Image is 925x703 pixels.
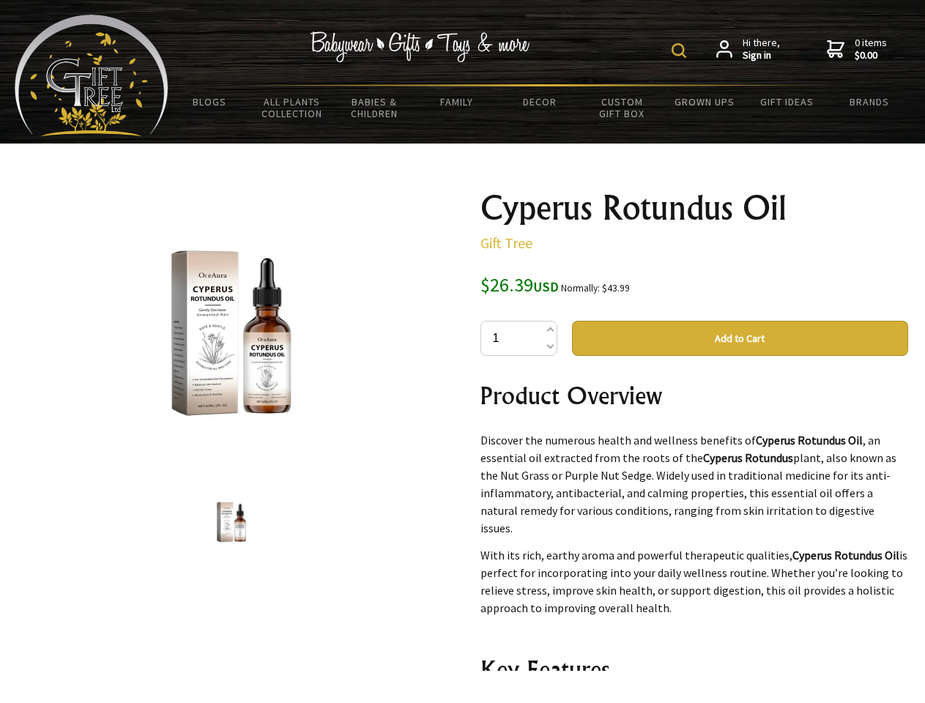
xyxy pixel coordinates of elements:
[15,15,168,136] img: Babyware - Gifts - Toys and more...
[117,219,346,447] img: Cyperus Rotundus Oil
[480,272,559,297] span: $26.39
[333,86,416,129] a: Babies & Children
[572,321,908,356] button: Add to Cart
[581,86,664,129] a: Custom Gift Box
[855,36,887,62] span: 0 items
[827,37,887,62] a: 0 items$0.00
[168,86,251,117] a: BLOGS
[251,86,334,129] a: All Plants Collection
[561,282,630,294] small: Normally: $43.99
[743,37,780,62] span: Hi there,
[498,86,581,117] a: Decor
[672,43,686,58] img: product search
[792,548,899,562] strong: Cyperus Rotundus Oil
[663,86,746,117] a: Grown Ups
[480,652,908,687] h2: Key Features
[480,234,532,252] a: Gift Tree
[416,86,499,117] a: Family
[204,494,259,550] img: Cyperus Rotundus Oil
[743,49,780,62] strong: Sign in
[828,86,911,117] a: Brands
[746,86,828,117] a: Gift Ideas
[533,278,559,295] span: USD
[716,37,780,62] a: Hi there,Sign in
[480,190,908,226] h1: Cyperus Rotundus Oil
[855,49,887,62] strong: $0.00
[311,31,530,62] img: Babywear - Gifts - Toys & more
[480,378,908,413] h2: Product Overview
[480,546,908,617] p: With its rich, earthy aroma and powerful therapeutic qualities, is perfect for incorporating into...
[480,431,908,537] p: Discover the numerous health and wellness benefits of , an essential oil extracted from the roots...
[703,450,793,465] strong: Cyperus Rotundus
[756,433,863,447] strong: Cyperus Rotundus Oil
